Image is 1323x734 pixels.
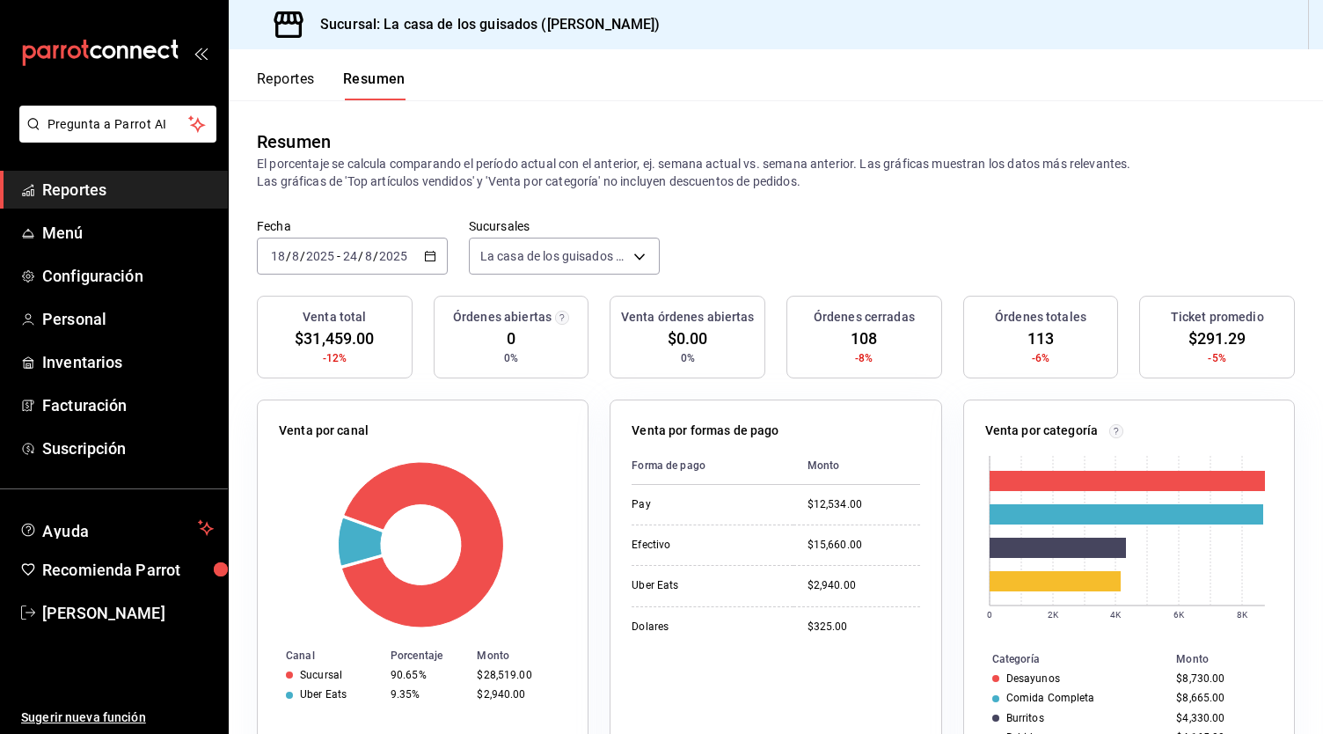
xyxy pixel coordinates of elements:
[480,247,627,265] span: La casa de los guisados ([PERSON_NAME])
[808,578,920,593] div: $2,940.00
[808,620,920,635] div: $325.00
[1176,712,1266,724] div: $4,330.00
[291,249,300,263] input: --
[632,620,778,635] div: Dolares
[470,646,588,665] th: Monto
[1048,610,1059,620] text: 2K
[632,578,778,593] div: Uber Eats
[257,220,448,232] label: Fecha
[343,70,406,100] button: Resumen
[373,249,378,263] span: /
[1208,350,1225,366] span: -5%
[469,220,660,232] label: Sucursales
[42,221,214,245] span: Menú
[477,688,559,701] div: $2,940.00
[632,497,778,512] div: Pay
[257,128,331,155] div: Resumen
[1176,692,1266,704] div: $8,665.00
[323,350,347,366] span: -12%
[985,422,1099,440] p: Venta por categoría
[295,327,374,350] span: $31,459.00
[808,497,920,512] div: $12,534.00
[42,437,214,460] span: Suscripción
[391,669,464,681] div: 90.65%
[257,155,1295,190] p: El porcentaje se calcula comparando el período actual con el anterior, ej. semana actual vs. sema...
[342,249,358,263] input: --
[300,688,347,701] div: Uber Eats
[477,669,559,681] div: $28,519.00
[504,350,518,366] span: 0%
[337,249,340,263] span: -
[364,249,373,263] input: --
[358,249,363,263] span: /
[632,422,778,440] p: Venta por formas de pago
[258,646,384,665] th: Canal
[681,350,695,366] span: 0%
[378,249,408,263] input: ----
[303,308,366,327] h3: Venta total
[257,70,406,100] div: navigation tabs
[300,249,305,263] span: /
[1032,350,1049,366] span: -6%
[1110,610,1122,620] text: 4K
[270,249,286,263] input: --
[1237,610,1248,620] text: 8K
[668,327,708,350] span: $0.00
[19,106,216,143] button: Pregunta a Parrot AI
[995,308,1086,327] h3: Órdenes totales
[808,538,920,553] div: $15,660.00
[42,264,214,288] span: Configuración
[1169,650,1294,669] th: Monto
[1006,692,1095,704] div: Comida Completa
[194,46,208,60] button: open_drawer_menu
[964,650,1170,669] th: Categoría
[1171,308,1264,327] h3: Ticket promedio
[306,14,660,35] h3: Sucursal: La casa de los guisados ([PERSON_NAME])
[507,327,515,350] span: 0
[42,178,214,202] span: Reportes
[1176,672,1266,685] div: $8,730.00
[632,538,778,553] div: Efectivo
[987,610,992,620] text: 0
[1188,327,1246,350] span: $291.29
[1006,712,1044,724] div: Burritos
[621,308,755,327] h3: Venta órdenes abiertas
[12,128,216,146] a: Pregunta a Parrot AI
[257,70,315,100] button: Reportes
[279,422,369,440] p: Venta por canal
[42,517,191,539] span: Ayuda
[793,447,920,485] th: Monto
[300,669,342,681] div: Sucursal
[855,350,873,366] span: -8%
[42,350,214,374] span: Inventarios
[632,447,793,485] th: Forma de pago
[305,249,335,263] input: ----
[1027,327,1054,350] span: 113
[1173,610,1185,620] text: 6K
[391,688,464,701] div: 9.35%
[42,601,214,625] span: [PERSON_NAME]
[42,307,214,331] span: Personal
[42,393,214,417] span: Facturación
[384,646,471,665] th: Porcentaje
[286,249,291,263] span: /
[814,308,915,327] h3: Órdenes cerradas
[1006,672,1060,685] div: Desayunos
[48,115,189,134] span: Pregunta a Parrot AI
[42,558,214,582] span: Recomienda Parrot
[453,308,552,327] h3: Órdenes abiertas
[21,708,214,727] span: Sugerir nueva función
[851,327,877,350] span: 108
